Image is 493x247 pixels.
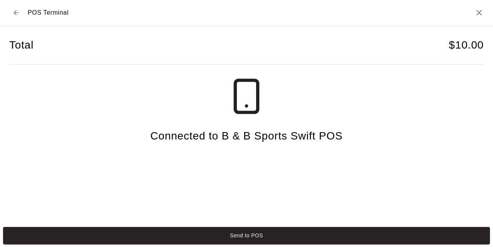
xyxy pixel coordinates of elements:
[9,6,23,20] button: Back to checkout
[9,6,69,20] div: POS Terminal
[449,39,484,52] h4: $ 10.00
[3,227,490,244] button: Send to POS
[475,8,484,17] button: Close
[9,39,34,52] h4: Total
[150,129,342,143] h4: Connected to B & B Sports Swift POS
